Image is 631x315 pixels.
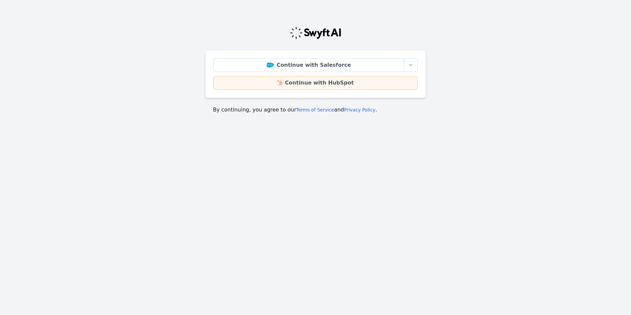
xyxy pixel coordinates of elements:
[277,80,282,85] img: HubSpot
[344,107,375,112] a: Privacy Policy
[213,76,418,90] a: Continue with HubSpot
[290,26,341,39] img: Swyft Logo
[267,62,274,68] img: Salesforce
[296,107,334,112] a: Terms of Service
[213,58,404,72] a: Continue with Salesforce
[213,106,418,114] p: By continuing, you agree to our and .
